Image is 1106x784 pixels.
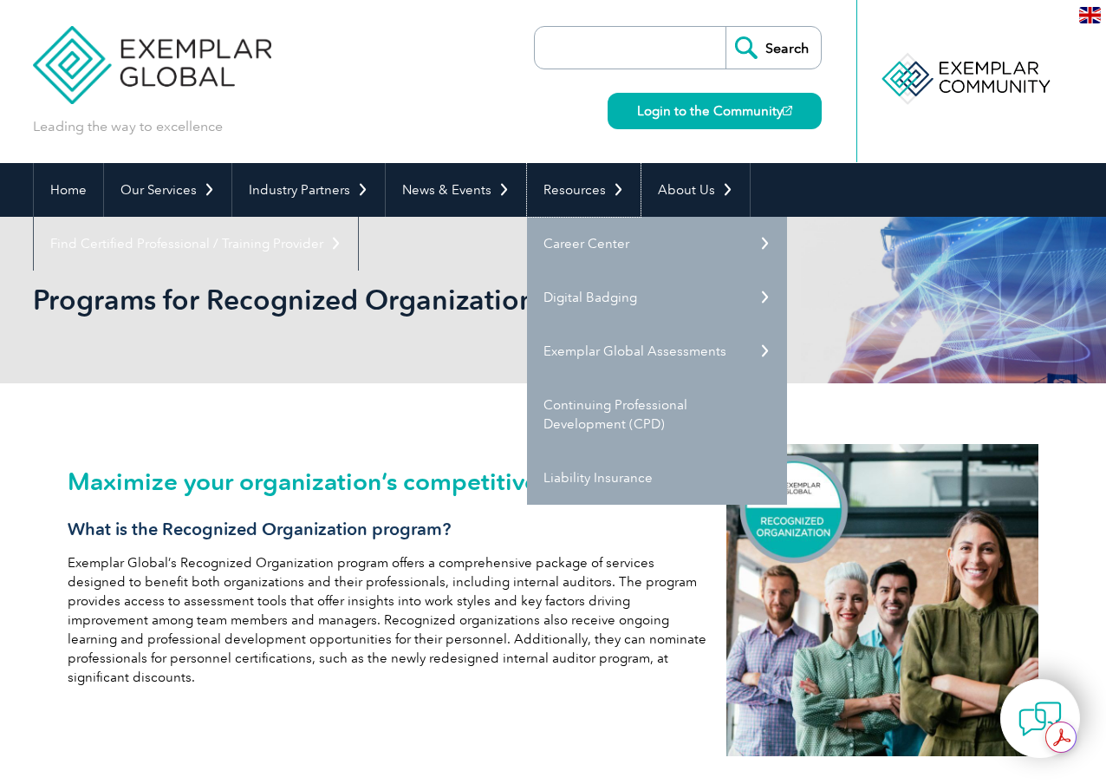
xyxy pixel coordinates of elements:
a: Exemplar Global Assessments [527,324,787,378]
p: Exemplar Global’s Recognized Organization program offers a comprehensive package of services desi... [68,553,709,687]
a: Continuing Professional Development (CPD) [527,378,787,451]
h2: Programs for Recognized Organizations [33,286,761,314]
p: Leading the way to excellence [33,117,223,136]
a: Liability Insurance [527,451,787,505]
a: Find Certified Professional / Training Provider [34,217,358,271]
span: Maximize your organization’s competitive position! [68,467,645,496]
a: Career Center [527,217,787,271]
a: Industry Partners [232,163,385,217]
a: Resources [527,163,641,217]
img: recognized organization [726,444,1038,756]
h3: What is the Recognized Organization program? [68,519,709,540]
a: Digital Badging [527,271,787,324]
a: News & Events [386,163,526,217]
a: Home [34,163,103,217]
a: Our Services [104,163,231,217]
img: en [1079,7,1101,23]
img: open_square.png [783,106,792,115]
a: About Us [641,163,750,217]
img: contact-chat.png [1018,697,1062,741]
input: Search [725,27,821,69]
a: Login to the Community [608,93,822,129]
